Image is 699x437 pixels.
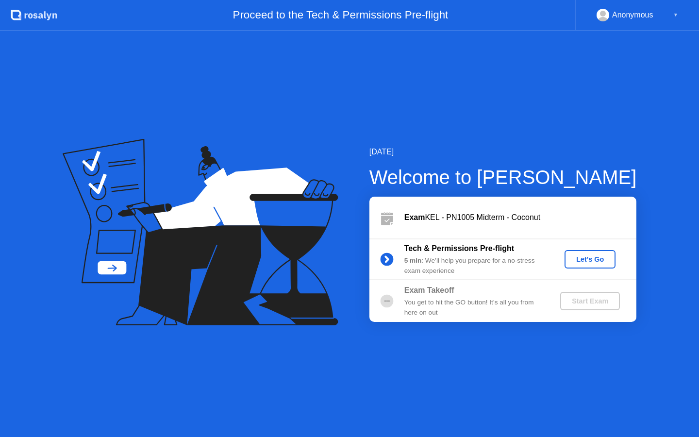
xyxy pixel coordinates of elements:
div: : We’ll help you prepare for a no-stress exam experience [404,256,544,276]
b: 5 min [404,257,422,264]
b: Exam Takeoff [404,286,454,294]
div: KEL - PN1005 Midterm - Coconut [404,212,636,223]
div: You get to hit the GO button! It’s all you from here on out [404,298,544,318]
div: Welcome to [PERSON_NAME] [369,163,637,192]
div: Let's Go [568,255,612,263]
div: [DATE] [369,146,637,158]
div: ▼ [673,9,678,21]
b: Tech & Permissions Pre-flight [404,244,514,252]
button: Start Exam [560,292,620,310]
div: Anonymous [612,9,653,21]
button: Let's Go [565,250,616,269]
b: Exam [404,213,425,221]
div: Start Exam [564,297,616,305]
